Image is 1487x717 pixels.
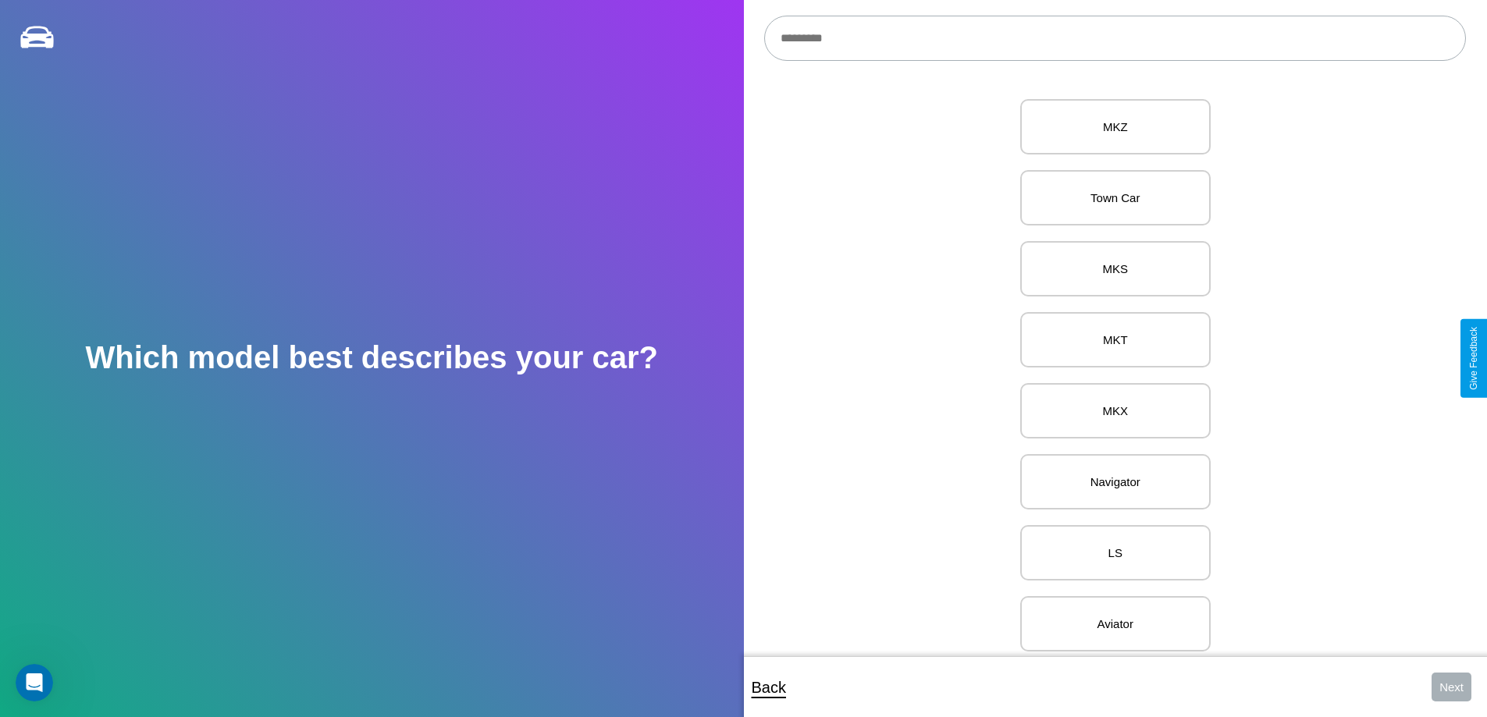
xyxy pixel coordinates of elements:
[1037,116,1194,137] p: MKZ
[1432,673,1471,701] button: Next
[1037,329,1194,350] p: MKT
[1037,187,1194,208] p: Town Car
[1037,258,1194,279] p: MKS
[1037,471,1194,492] p: Navigator
[16,664,53,701] iframe: Intercom live chat
[1037,613,1194,634] p: Aviator
[1037,400,1194,421] p: MKX
[752,673,786,701] p: Back
[85,340,658,375] h2: Which model best describes your car?
[1037,542,1194,563] p: LS
[1468,327,1479,390] div: Give Feedback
